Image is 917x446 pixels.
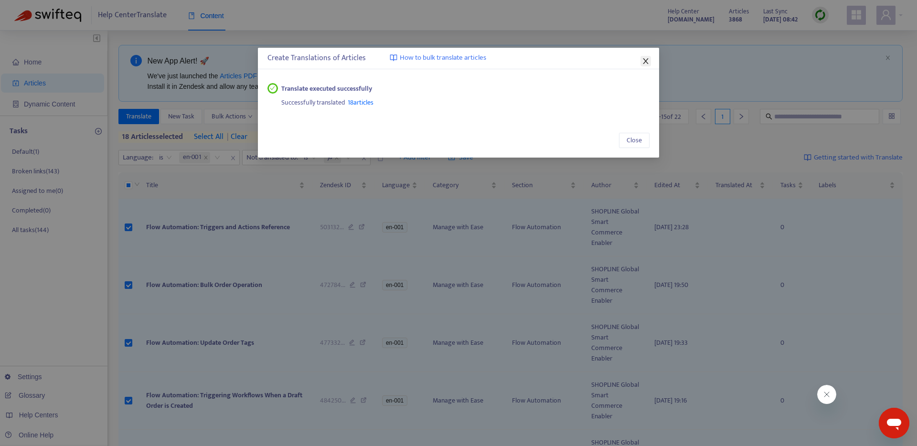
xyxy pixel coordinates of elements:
img: image-link [390,54,397,62]
span: Hi. Need any help? [6,7,69,14]
span: Close [627,135,642,146]
a: How to bulk translate articles [390,53,486,64]
div: Create Translations of Articles [267,53,650,64]
button: Close [640,56,651,66]
div: Successfully translated [281,94,650,108]
span: 18 articles [348,97,373,108]
iframe: メッセージを閉じる [817,385,836,404]
iframe: メッセージングウィンドウを開くボタン [879,408,909,438]
span: close [642,57,650,65]
strong: Translate executed successfully [281,84,372,94]
button: Close [619,133,650,148]
span: How to bulk translate articles [400,53,486,64]
span: check [270,85,275,91]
